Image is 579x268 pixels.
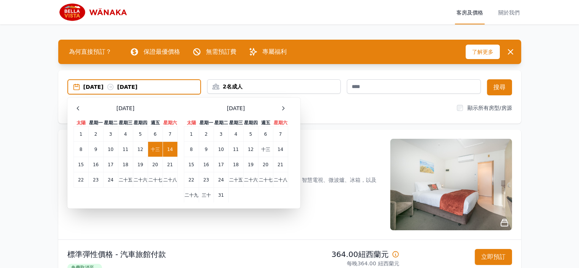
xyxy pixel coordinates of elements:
td: 11 [228,141,243,157]
td: 16 [88,157,103,172]
font: 星期二 [214,120,228,125]
font: 二十五 [229,177,243,183]
font: 8 [80,147,83,152]
td: 19 [243,157,258,172]
td: 10 [103,141,118,157]
td: 23 [88,172,103,187]
font: 22 [188,177,194,183]
td: 3 [103,126,118,141]
font: 6 [154,132,157,137]
td: 9 [199,141,214,157]
font: [DATE] [116,105,134,111]
font: 15 [188,162,194,167]
font: 立即預訂 [481,253,506,260]
font: 5 [139,132,142,137]
font: 太陽 [187,120,196,125]
td: 6 [148,126,163,141]
td: 十三 [258,141,273,157]
font: 364.00 紐西蘭元 [357,260,399,266]
font: 星期一 [199,120,213,125]
font: 9 [205,147,208,152]
font: 7 [279,132,282,137]
td: 5 [243,126,258,141]
font: 星期三 [119,120,132,125]
font: 18 [233,162,239,167]
td: 18 [118,157,133,172]
font: 客房及價格 [456,10,483,16]
font: 1 [80,132,83,137]
font: 二十六 [134,177,147,183]
font: 搜尋 [493,83,506,91]
td: 十三 [148,141,163,157]
font: 星期一 [89,120,103,125]
td: 二十七 [148,172,163,187]
td: 4 [228,126,243,141]
font: 二十八 [163,177,177,183]
font: 專屬福利 [262,48,287,55]
font: 2 [94,132,97,137]
td: 二十八 [163,172,177,187]
td: 14 [163,141,177,157]
td: 二十七 [258,172,273,187]
font: 17 [218,162,224,167]
img: 瓦納卡貝拉維斯塔飯店 [58,3,132,21]
td: 21 [273,157,288,172]
td: 19 [133,157,148,172]
font: 星期二 [104,120,118,125]
font: 4 [124,132,127,137]
font: 23 [93,177,99,183]
td: 二十九 [184,187,199,202]
font: [DATE] [83,84,104,90]
font: 20 [152,162,158,167]
font: 24 [108,177,113,183]
font: 了解更多 [472,49,493,55]
td: 17 [214,157,228,172]
font: 二十七 [259,177,273,183]
font: 2名成人 [223,83,242,90]
td: 7 [163,126,177,141]
font: 5 [249,132,252,137]
font: 15 [78,162,84,167]
font: 星期四 [134,120,147,125]
td: 3 [214,126,228,141]
td: 6 [258,126,273,141]
font: 364.00紐西蘭元 [332,250,389,259]
td: 15 [73,157,88,172]
button: 立即預訂 [475,249,512,265]
td: 10 [214,141,228,157]
font: 太陽 [77,120,86,125]
button: 搜尋 [487,79,512,95]
td: 22 [73,172,88,187]
font: 為何直接預訂？ [69,48,112,55]
font: 8 [190,147,193,152]
font: 十三 [261,147,270,152]
td: 18 [228,157,243,172]
font: 6 [264,132,267,137]
font: 星期六 [274,120,287,125]
td: 8 [184,141,199,157]
td: 二十五 [118,172,133,187]
font: 14 [278,147,283,152]
font: 31 [218,193,224,198]
font: 3 [109,132,112,137]
font: 19 [137,162,143,167]
font: 十三 [151,147,160,152]
td: 1 [184,126,199,141]
td: 12 [243,141,258,157]
td: 31 [214,187,228,202]
font: 4 [234,132,238,137]
td: 21 [163,157,177,172]
font: 無需預訂費 [206,48,236,55]
font: 二十七 [148,177,162,183]
font: 週五 [151,120,160,125]
td: 12 [133,141,148,157]
font: [DATE] [227,105,245,111]
font: 10 [108,147,113,152]
font: 19 [248,162,254,167]
td: 二十六 [133,172,148,187]
td: 8 [73,141,88,157]
td: 三十 [199,187,214,202]
font: 24 [218,177,224,183]
td: 22 [184,172,199,187]
font: 顯示所有房型/房源 [467,105,512,111]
